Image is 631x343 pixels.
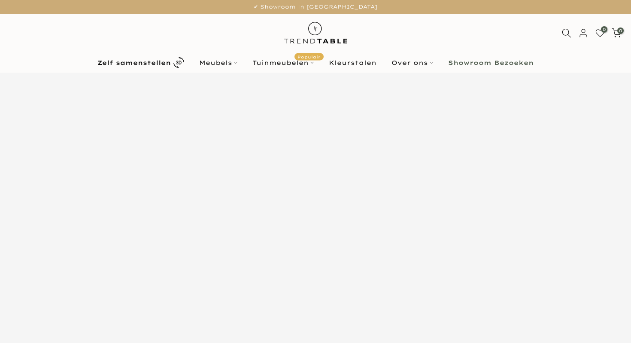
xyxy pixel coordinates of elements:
[601,26,607,33] span: 0
[192,58,245,68] a: Meubels
[11,2,620,12] p: ✔ Showroom in [GEOGRAPHIC_DATA]
[90,55,192,70] a: Zelf samenstellen
[441,58,541,68] a: Showroom Bezoeken
[384,58,441,68] a: Over ons
[278,14,353,52] img: trend-table
[294,53,324,60] span: Populair
[612,28,621,38] a: 0
[617,28,624,34] span: 0
[595,28,605,38] a: 0
[448,60,534,66] b: Showroom Bezoeken
[322,58,384,68] a: Kleurstalen
[97,60,171,66] b: Zelf samenstellen
[245,58,322,68] a: TuinmeubelenPopulair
